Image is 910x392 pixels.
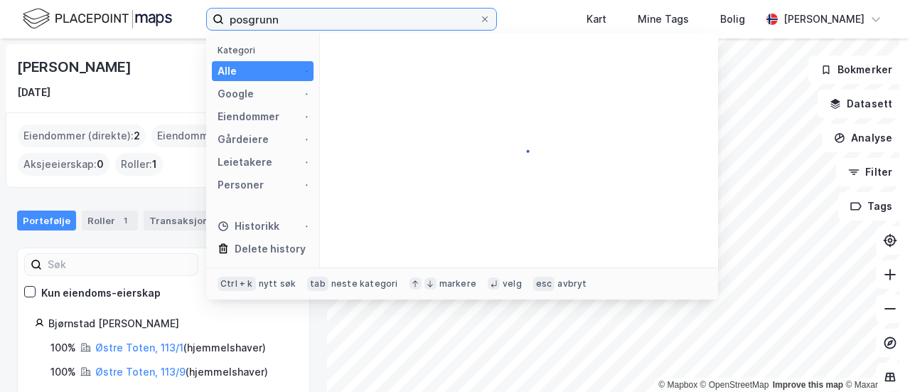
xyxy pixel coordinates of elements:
div: Eiendommer (direkte) : [18,125,146,147]
div: Historikk [218,218,279,235]
a: OpenStreetMap [700,380,769,390]
div: ( hjemmelshaver ) [95,364,268,381]
img: spinner.a6d8c91a73a9ac5275cf975e30b51cfb.svg [296,221,308,232]
div: esc [533,277,555,291]
div: velg [503,278,522,290]
div: Kart [587,11,606,28]
div: 100% [50,339,76,356]
img: spinner.a6d8c91a73a9ac5275cf975e30b51cfb.svg [296,88,308,100]
div: Delete history [235,240,306,258]
div: Roller : [115,153,163,176]
img: spinner.a6d8c91a73a9ac5275cf975e30b51cfb.svg [296,179,308,191]
img: spinner.a6d8c91a73a9ac5275cf975e30b51cfb.svg [296,134,308,145]
img: spinner.a6d8c91a73a9ac5275cf975e30b51cfb.svg [296,65,308,77]
div: [PERSON_NAME] [783,11,864,28]
iframe: Chat Widget [839,324,910,392]
div: Mine Tags [638,11,689,28]
div: Ctrl + k [218,277,256,291]
div: [PERSON_NAME] [17,55,134,78]
img: spinner.a6d8c91a73a9ac5275cf975e30b51cfb.svg [296,157,308,168]
img: logo.f888ab2527a4732fd821a326f86c7f29.svg [23,6,172,31]
div: 1 [118,213,132,228]
button: Bokmerker [808,55,904,84]
div: Gårdeiere [218,131,269,148]
div: Eiendommer [218,108,279,125]
div: avbryt [557,278,587,290]
a: Mapbox [658,380,697,390]
div: ( hjemmelshaver ) [95,339,266,356]
div: neste kategori [331,278,398,290]
a: Improve this map [773,380,843,390]
div: Bolig [720,11,745,28]
div: Roller [82,211,138,231]
button: Filter [836,158,904,186]
button: Datasett [818,90,904,118]
img: spinner.a6d8c91a73a9ac5275cf975e30b51cfb.svg [296,111,308,122]
div: Eiendommer (Indirekte) : [151,125,289,147]
div: Kategori [218,45,314,55]
div: nytt søk [259,278,296,290]
img: spinner.a6d8c91a73a9ac5275cf975e30b51cfb.svg [508,139,530,162]
button: Tags [838,192,904,221]
div: Aksjeeierskap : [18,153,109,176]
div: Google [218,85,254,102]
div: Transaksjoner [144,211,241,231]
button: Analyse [822,124,904,152]
div: 100% [50,364,76,381]
a: Østre Toten, 113/1 [95,341,183,354]
div: Portefølje [17,211,76,231]
div: tab [307,277,328,291]
span: 0 [97,156,104,173]
div: [DATE] [17,84,50,101]
input: Søk på adresse, matrikkel, gårdeiere, leietakere eller personer [224,9,479,30]
div: Kontrollprogram for chat [839,324,910,392]
div: Personer [218,176,264,194]
div: Leietakere [218,154,272,171]
input: Søk [42,254,198,275]
span: 1 [152,156,157,173]
div: markere [439,278,476,290]
div: Kun eiendoms-eierskap [41,285,161,302]
span: 2 [134,127,140,144]
div: Bjørnstad [PERSON_NAME] [48,315,292,332]
a: Østre Toten, 113/9 [95,366,186,378]
div: Alle [218,63,237,80]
